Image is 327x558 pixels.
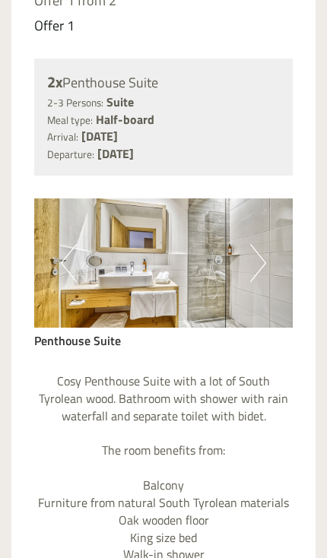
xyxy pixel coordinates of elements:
[250,244,266,282] button: Next
[81,127,118,145] b: [DATE]
[47,70,62,94] b: 2x
[106,93,134,111] b: Suite
[47,147,94,162] small: Departure:
[47,129,78,144] small: Arrival:
[47,95,103,110] small: 2-3 Persons:
[34,328,293,350] div: Penthouse Suite
[61,244,77,282] button: Previous
[96,110,154,128] b: Half-board
[97,144,134,163] b: [DATE]
[47,71,280,94] div: Penthouse Suite
[47,113,93,128] small: Meal type:
[34,198,293,328] img: image
[34,16,75,36] div: Offer 1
